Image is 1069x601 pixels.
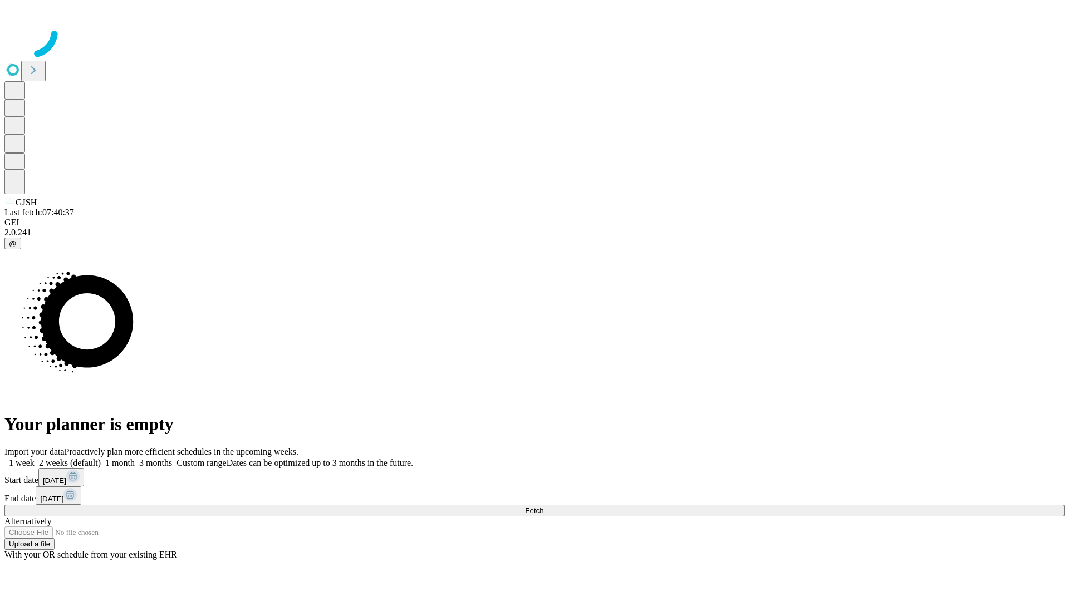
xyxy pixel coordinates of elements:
[139,458,172,467] span: 3 months
[38,468,84,486] button: [DATE]
[4,228,1065,238] div: 2.0.241
[43,476,66,485] span: [DATE]
[4,238,21,249] button: @
[16,198,37,207] span: GJSH
[4,516,51,526] span: Alternatively
[525,506,543,515] span: Fetch
[36,486,81,505] button: [DATE]
[65,447,298,456] span: Proactively plan more efficient schedules in the upcoming weeks.
[40,495,63,503] span: [DATE]
[4,486,1065,505] div: End date
[4,208,74,217] span: Last fetch: 07:40:37
[4,468,1065,486] div: Start date
[39,458,101,467] span: 2 weeks (default)
[4,550,177,559] span: With your OR schedule from your existing EHR
[105,458,135,467] span: 1 month
[4,218,1065,228] div: GEI
[9,458,35,467] span: 1 week
[176,458,226,467] span: Custom range
[4,414,1065,435] h1: Your planner is empty
[4,538,55,550] button: Upload a file
[227,458,413,467] span: Dates can be optimized up to 3 months in the future.
[4,505,1065,516] button: Fetch
[9,239,17,248] span: @
[4,447,65,456] span: Import your data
